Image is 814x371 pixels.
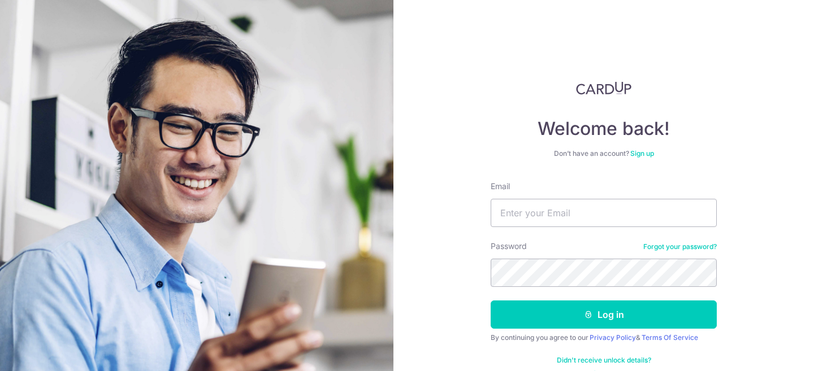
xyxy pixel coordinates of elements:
a: Forgot your password? [643,242,717,251]
button: Log in [491,300,717,329]
label: Email [491,181,510,192]
h4: Welcome back! [491,117,717,140]
a: Sign up [630,149,654,158]
label: Password [491,241,527,252]
img: CardUp Logo [576,81,631,95]
input: Enter your Email [491,199,717,227]
div: Don’t have an account? [491,149,717,158]
div: By continuing you agree to our & [491,333,717,342]
a: Didn't receive unlock details? [557,356,651,365]
a: Terms Of Service [642,333,698,342]
a: Privacy Policy [590,333,636,342]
